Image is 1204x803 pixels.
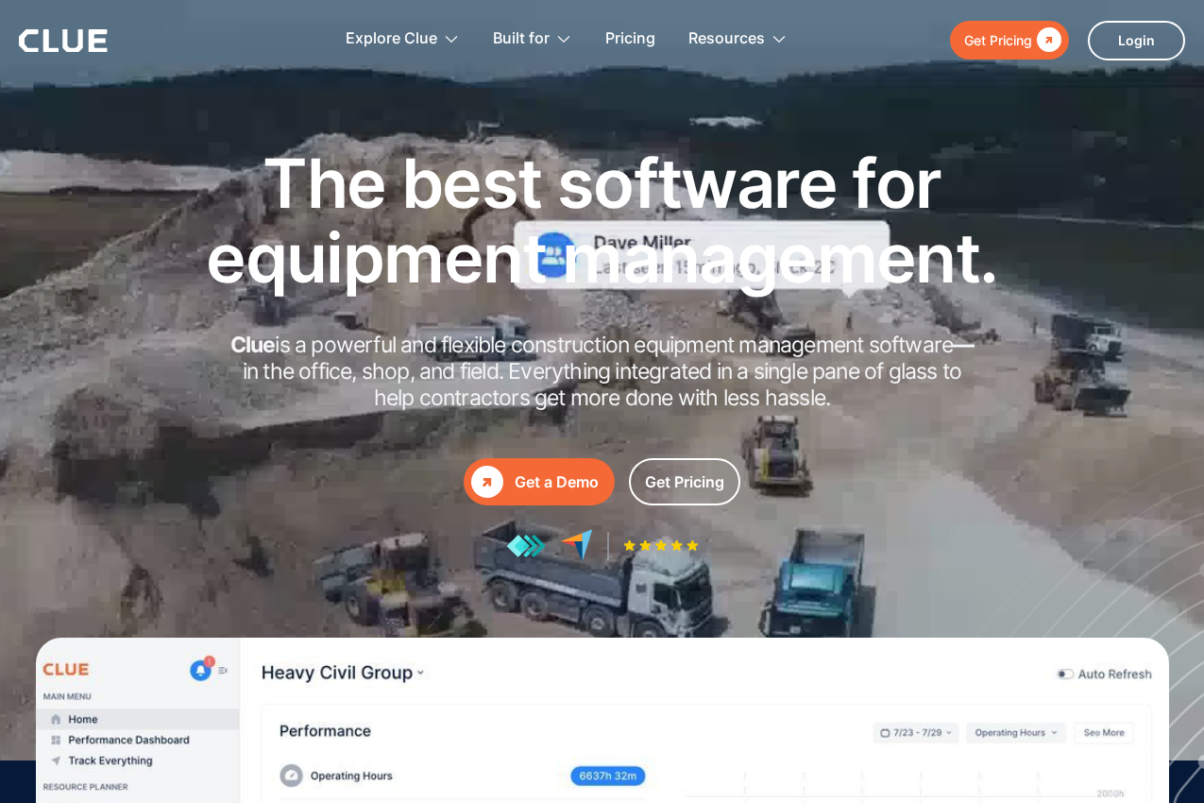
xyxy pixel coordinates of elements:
[493,9,572,69] div: Built for
[623,539,699,552] img: Five-star rating icon
[645,470,724,494] div: Get Pricing
[225,333,980,411] h2: is a powerful and flexible construction equipment management software in the office, shop, and fi...
[629,458,740,505] a: Get Pricing
[493,9,550,69] div: Built for
[605,9,655,69] a: Pricing
[346,9,460,69] div: Explore Clue
[1088,21,1185,60] a: Login
[471,466,503,498] div: 
[688,9,788,69] div: Resources
[506,534,546,558] img: reviews at getapp
[230,332,276,358] strong: Clue
[953,332,974,358] strong: —
[346,9,437,69] div: Explore Clue
[964,28,1032,52] div: Get Pricing
[688,9,765,69] div: Resources
[178,145,1027,295] h1: The best software for equipment management.
[515,470,599,494] div: Get a Demo
[950,21,1069,60] a: Get Pricing
[1032,28,1061,52] div: 
[464,458,615,505] a: Get a Demo
[560,529,593,562] img: reviews at capterra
